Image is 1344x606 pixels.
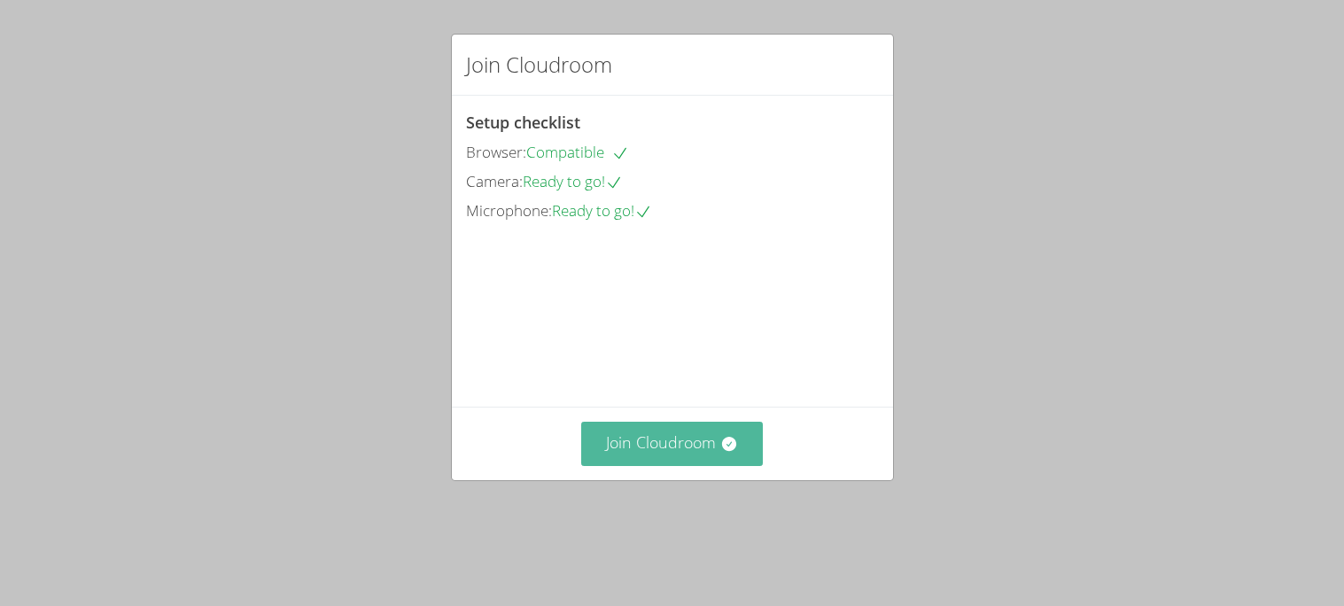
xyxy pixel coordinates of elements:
button: Join Cloudroom [581,422,763,465]
span: Compatible [526,142,629,162]
span: Setup checklist [466,112,580,133]
span: Browser: [466,142,526,162]
h2: Join Cloudroom [466,49,612,81]
span: Camera: [466,171,523,191]
span: Ready to go! [552,200,652,221]
span: Ready to go! [523,171,623,191]
span: Microphone: [466,200,552,221]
